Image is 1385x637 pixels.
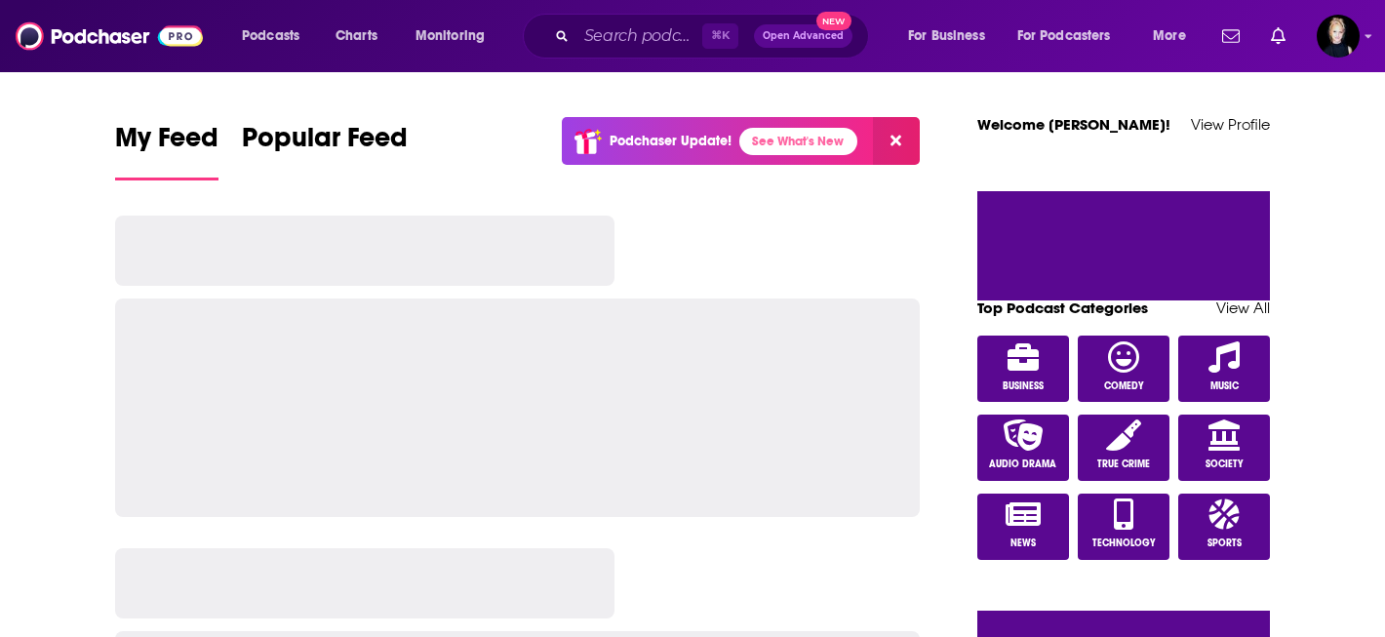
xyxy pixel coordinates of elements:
button: open menu [894,20,1009,52]
a: See What's New [739,128,857,155]
button: open menu [1139,20,1210,52]
span: Popular Feed [242,121,408,166]
p: Podchaser Update! [610,133,732,149]
img: User Profile [1317,15,1360,58]
span: Society [1206,458,1244,470]
span: New [816,12,851,30]
span: Comedy [1104,380,1144,392]
a: My Feed [115,121,218,180]
span: Open Advanced [763,31,844,41]
a: Technology [1078,494,1169,560]
span: For Business [908,22,985,50]
a: Popular Feed [242,121,408,180]
span: For Podcasters [1017,22,1111,50]
button: Open AdvancedNew [754,24,852,48]
span: Technology [1092,537,1156,549]
a: Comedy [1078,336,1169,402]
a: View Profile [1191,115,1270,134]
img: Podchaser - Follow, Share and Rate Podcasts [16,18,203,55]
button: open menu [402,20,510,52]
span: Music [1210,380,1239,392]
a: Charts [323,20,389,52]
span: Audio Drama [989,458,1056,470]
span: My Feed [115,121,218,166]
span: Business [1003,380,1044,392]
a: Business [977,336,1069,402]
input: Search podcasts, credits, & more... [576,20,702,52]
span: Sports [1207,537,1242,549]
span: True Crime [1097,458,1150,470]
span: News [1010,537,1036,549]
button: open menu [1005,20,1139,52]
span: Charts [336,22,377,50]
a: News [977,494,1069,560]
a: Show notifications dropdown [1214,20,1247,53]
a: Music [1178,336,1270,402]
span: More [1153,22,1186,50]
a: Sports [1178,494,1270,560]
a: View All [1216,299,1270,317]
a: Audio Drama [977,415,1069,481]
a: Welcome [PERSON_NAME]! [977,115,1170,134]
a: Society [1178,415,1270,481]
span: Monitoring [415,22,485,50]
button: Show profile menu [1317,15,1360,58]
a: True Crime [1078,415,1169,481]
a: Top Podcast Categories [977,299,1148,317]
a: Show notifications dropdown [1263,20,1293,53]
span: Logged in as Passell [1317,15,1360,58]
div: Search podcasts, credits, & more... [541,14,888,59]
button: open menu [228,20,325,52]
span: ⌘ K [702,23,738,49]
span: Podcasts [242,22,299,50]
